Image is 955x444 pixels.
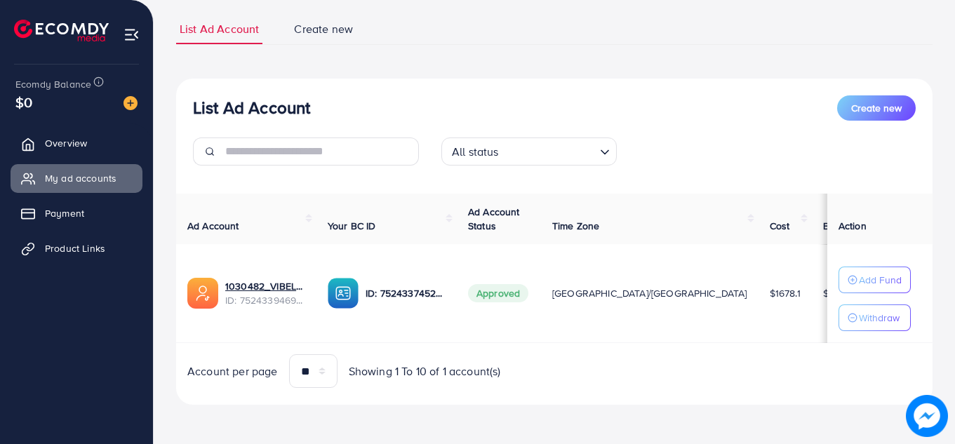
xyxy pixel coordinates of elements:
a: My ad accounts [11,164,142,192]
span: Create new [294,21,353,37]
a: Payment [11,199,142,227]
button: Create new [837,95,916,121]
span: Create new [851,101,902,115]
img: image [123,96,138,110]
span: $0 [15,92,32,112]
span: Your BC ID [328,219,376,233]
span: [GEOGRAPHIC_DATA]/[GEOGRAPHIC_DATA] [552,286,747,300]
a: 1030482_VIBELLA_1751896853798 [225,279,305,293]
span: ID: 7524339469630734343 [225,293,305,307]
span: Ad Account Status [468,205,520,233]
span: Time Zone [552,219,599,233]
span: Ad Account [187,219,239,233]
div: <span class='underline'>1030482_VIBELLA_1751896853798</span></br>7524339469630734343 [225,279,305,308]
button: Add Fund [839,267,911,293]
img: logo [14,20,109,41]
img: ic-ads-acc.e4c84228.svg [187,278,218,309]
span: Showing 1 To 10 of 1 account(s) [349,363,501,379]
span: Action [839,219,867,233]
button: Withdraw [839,304,911,331]
span: Overview [45,136,87,150]
span: Cost [770,219,790,233]
p: Withdraw [859,309,900,326]
p: Add Fund [859,271,902,288]
img: menu [123,27,140,43]
span: Account per page [187,363,278,379]
img: ic-ba-acc.ded83a64.svg [328,278,359,309]
h3: List Ad Account [193,97,310,118]
span: $1678.1 [770,286,801,300]
span: All status [449,142,502,162]
span: Approved [468,284,528,302]
span: Product Links [45,241,105,255]
input: Search for option [503,139,594,162]
span: My ad accounts [45,171,116,185]
p: ID: 7524337452656443408 [366,285,446,302]
span: Ecomdy Balance [15,77,91,91]
img: image [906,395,948,437]
span: List Ad Account [180,21,259,37]
span: Payment [45,206,84,220]
div: Search for option [441,137,617,166]
a: Product Links [11,234,142,262]
a: Overview [11,129,142,157]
